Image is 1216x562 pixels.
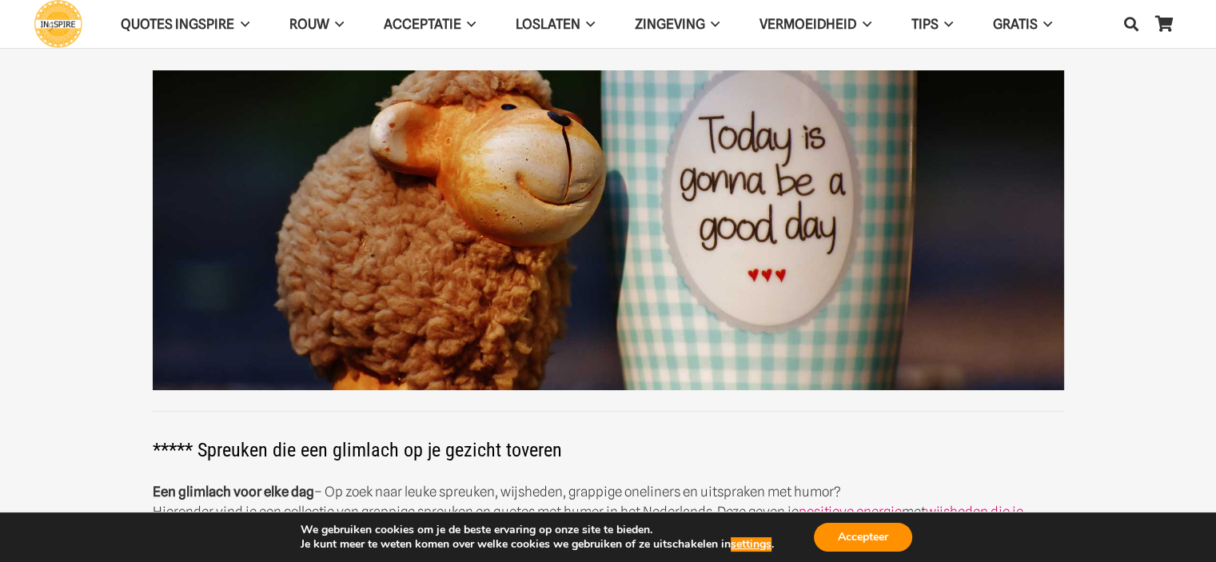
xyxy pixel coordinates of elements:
span: VERMOEIDHEID [760,16,856,32]
span: ROUW [289,16,329,32]
span: Acceptatie [384,16,461,32]
h2: ***** Spreuken die een glimlach op je gezicht toveren [153,418,1064,461]
p: – Op zoek naar leuke spreuken, wijsheden, grappige oneliners en uitspraken met humor? Hieronder v... [153,482,1064,562]
button: Accepteer [814,523,912,552]
span: VERMOEIDHEID Menu [856,4,871,44]
span: TIPS [911,16,938,32]
strong: Een glimlach voor elke dag [153,484,314,500]
a: GRATISGRATIS Menu [973,4,1072,45]
a: ROUWROUW Menu [269,4,363,45]
span: GRATIS [993,16,1038,32]
a: AcceptatieAcceptatie Menu [364,4,496,45]
span: Loslaten Menu [580,4,595,44]
img: Leuke korte spreuken en grappige oneliners gezegden leuke spreuken voor op facebook - grappige qu... [153,70,1064,391]
span: QUOTES INGSPIRE [121,16,234,32]
span: Loslaten [516,16,580,32]
span: ROUW Menu [329,4,343,44]
span: GRATIS Menu [1038,4,1052,44]
a: Zoeken [1115,4,1147,44]
a: QUOTES INGSPIREQUOTES INGSPIRE Menu [101,4,269,45]
span: Zingeving Menu [705,4,720,44]
a: ZingevingZingeving Menu [615,4,740,45]
a: TIPSTIPS Menu [891,4,972,45]
p: Je kunt meer te weten komen over welke cookies we gebruiken of ze uitschakelen in . [301,537,774,552]
a: VERMOEIDHEIDVERMOEIDHEID Menu [740,4,891,45]
span: QUOTES INGSPIRE Menu [234,4,249,44]
a: LoslatenLoslaten Menu [496,4,615,45]
span: TIPS Menu [938,4,952,44]
p: We gebruiken cookies om je de beste ervaring op onze site te bieden. [301,523,774,537]
a: positieve energie [799,504,902,520]
button: settings [731,537,771,552]
span: Zingeving [635,16,705,32]
span: Acceptatie Menu [461,4,476,44]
